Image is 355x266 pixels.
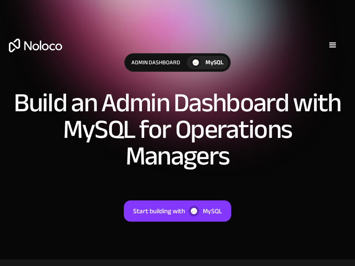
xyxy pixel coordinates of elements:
[9,90,346,169] h1: Build an Admin Dashboard with MySQL for Operations Managers
[319,32,346,59] div: menu
[203,205,222,217] div: MySQL
[9,39,62,52] a: home
[133,205,185,217] div: Start building with
[124,200,231,222] a: Start building withMySQL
